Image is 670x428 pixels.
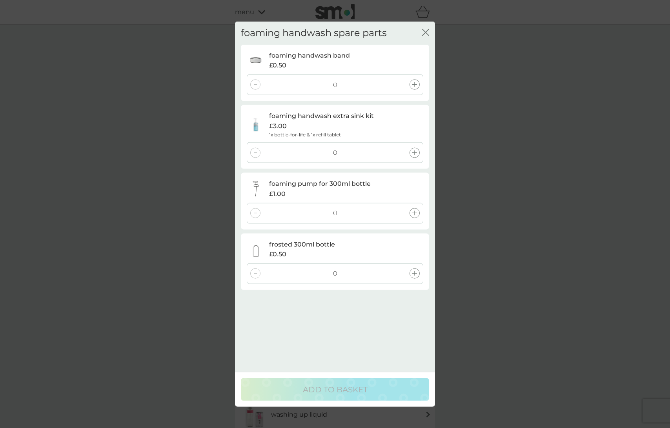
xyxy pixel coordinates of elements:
[241,27,387,39] h2: foaming handwash spare parts
[303,383,368,395] p: ADD TO BASKET
[269,249,286,259] span: £0.50
[248,53,264,68] img: foaming handwash band
[241,378,429,401] button: ADD TO BASKET
[248,181,264,197] img: foaming pump for 300ml bottle
[333,148,337,158] p: 0
[269,179,371,189] p: foaming pump for 300ml bottle
[247,117,265,132] img: foaming handwash extra sink kit
[333,268,337,279] p: 0
[269,50,350,60] p: foaming handwash band
[422,29,429,37] button: close
[269,121,287,131] span: £3.00
[269,189,286,199] span: £1.00
[333,208,337,218] p: 0
[269,60,286,71] span: £0.50
[269,131,341,138] p: 1x bottle-for-life & 1x refill tablet
[333,80,337,90] p: 0
[269,239,335,249] p: frosted 300ml bottle
[269,111,374,121] p: foaming handwash extra sink kit
[248,241,264,257] img: frosted 300ml bottle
